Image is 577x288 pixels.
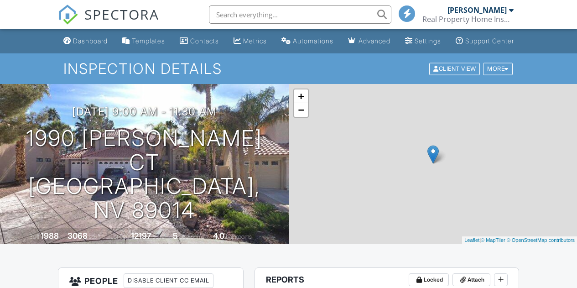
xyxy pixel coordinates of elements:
[176,33,223,50] a: Contacts
[110,233,130,240] span: Lot Size
[293,37,333,45] div: Automations
[226,233,252,240] span: bathrooms
[462,236,577,244] div: |
[84,5,159,24] span: SPECTORA
[294,103,308,117] a: Zoom out
[124,273,213,288] div: Disable Client CC Email
[447,5,507,15] div: [PERSON_NAME]
[63,61,513,77] h1: Inspection Details
[131,231,151,241] div: 12197
[119,33,169,50] a: Templates
[89,233,102,240] span: sq. ft.
[68,231,88,241] div: 3068
[190,37,219,45] div: Contacts
[230,33,270,50] a: Metrics
[422,15,514,24] div: Real Property Home Inspections LLC
[72,105,217,118] h3: [DATE] 9:00 am - 11:30 am
[481,237,505,243] a: © MapTiler
[60,33,111,50] a: Dashboard
[132,37,165,45] div: Templates
[29,233,39,240] span: Built
[344,33,394,50] a: Advanced
[41,231,59,241] div: 1988
[401,33,445,50] a: Settings
[58,5,78,25] img: The Best Home Inspection Software - Spectora
[429,63,480,75] div: Client View
[415,37,441,45] div: Settings
[58,12,159,31] a: SPECTORA
[15,126,274,223] h1: 1990 [PERSON_NAME] Ct [GEOGRAPHIC_DATA], NV 89014
[483,63,513,75] div: More
[452,33,518,50] a: Support Center
[359,37,390,45] div: Advanced
[173,231,178,241] div: 5
[243,37,267,45] div: Metrics
[209,5,391,24] input: Search everything...
[507,237,575,243] a: © OpenStreetMap contributors
[465,37,514,45] div: Support Center
[73,37,108,45] div: Dashboard
[213,231,224,241] div: 4.0
[294,89,308,103] a: Zoom in
[153,233,164,240] span: sq.ft.
[428,65,482,72] a: Client View
[179,233,204,240] span: bedrooms
[278,33,337,50] a: Automations (Basic)
[464,237,479,243] a: Leaflet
